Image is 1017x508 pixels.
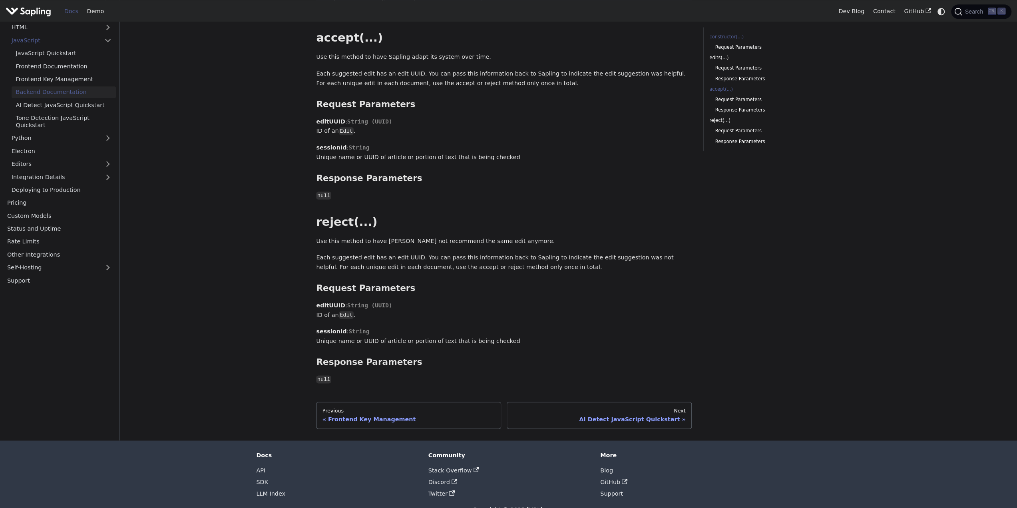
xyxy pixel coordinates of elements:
[256,479,268,485] a: SDK
[935,6,947,17] button: Switch between dark and light mode (currently system mode)
[834,5,868,18] a: Dev Blog
[7,22,116,33] a: HTML
[3,249,116,260] a: Other Integrations
[316,283,692,294] h3: Request Parameters
[60,5,83,18] a: Docs
[12,60,116,72] a: Frontend Documentation
[316,143,692,162] p: : Unique name or UUID of article or portion of text that is being checked
[100,158,116,170] button: Expand sidebar category 'Editors'
[316,144,346,151] strong: sessionId
[7,158,100,170] a: Editors
[316,173,692,184] h3: Response Parameters
[715,127,815,135] a: Request Parameters
[348,328,369,335] span: String
[513,416,686,423] div: AI Detect JavaScript Quickstart
[600,479,627,485] a: GitHub
[900,5,935,18] a: GitHub
[7,184,116,195] a: Deploying to Production
[316,99,692,110] h3: Request Parameters
[600,467,613,474] a: Blog
[715,106,815,114] a: Response Parameters
[12,99,116,111] a: AI Detect JavaScript Quickstart
[997,8,1005,15] kbd: K
[83,5,108,18] a: Demo
[3,236,116,247] a: Rate Limits
[3,262,116,273] a: Self-Hosting
[316,215,692,229] h2: reject(...)
[428,452,589,459] div: Community
[513,408,686,414] div: Next
[316,52,692,62] p: Use this method to have Sapling adapt its system over time.
[339,127,354,135] code: Edit
[316,328,346,335] strong: sessionId
[3,275,116,286] a: Support
[715,96,815,104] a: Request Parameters
[256,467,265,474] a: API
[347,118,392,125] span: String (UUID)
[869,5,900,18] a: Contact
[600,490,623,497] a: Support
[715,44,815,51] a: Request Parameters
[316,302,345,309] strong: editUUID
[12,112,116,131] a: Tone Detection JavaScript Quickstart
[709,117,818,124] a: reject(...)
[715,64,815,72] a: Request Parameters
[428,490,455,497] a: Twitter
[12,86,116,98] a: Backend Documentation
[962,8,988,15] span: Search
[316,117,692,136] p: : ID of an .
[316,237,692,246] p: Use this method to have [PERSON_NAME] not recommend the same edit anymore.
[347,302,392,309] span: String (UUID)
[715,75,815,83] a: Response Parameters
[316,31,692,45] h2: accept(...)
[316,301,692,320] p: : ID of an .
[256,490,285,497] a: LLM Index
[6,6,51,17] img: Sapling.ai
[428,467,479,474] a: Stack Overflow
[951,4,1011,19] button: Search (Ctrl+K)
[322,416,495,423] div: Frontend Key Management
[7,132,116,144] a: Python
[12,48,116,59] a: JavaScript Quickstart
[507,402,692,429] a: NextAI Detect JavaScript Quickstart
[715,138,815,145] a: Response Parameters
[316,357,692,368] h3: Response Parameters
[316,402,692,429] nav: Docs pages
[7,34,116,46] a: JavaScript
[316,375,331,383] code: null
[709,54,818,62] a: edits(...)
[322,408,495,414] div: Previous
[709,33,818,41] a: constructor(...)
[316,118,345,125] strong: editUUID
[7,171,116,183] a: Integration Details
[709,86,818,93] a: accept(...)
[600,452,761,459] div: More
[316,191,331,199] code: null
[316,253,692,272] p: Each suggested edit has an edit UUID. You can pass this information back to Sapling to indicate t...
[3,210,116,221] a: Custom Models
[256,452,417,459] div: Docs
[428,479,457,485] a: Discord
[316,327,692,346] p: : Unique name or UUID of article or portion of text that is being checked
[3,223,116,234] a: Status and Uptime
[316,69,692,88] p: Each suggested edit has an edit UUID. You can pass this information back to Sapling to indicate t...
[6,6,54,17] a: Sapling.ai
[3,197,116,209] a: Pricing
[12,73,116,85] a: Frontend Key Management
[348,144,369,151] span: String
[316,402,501,429] a: PreviousFrontend Key Management
[339,311,354,319] code: Edit
[7,145,116,157] a: Electron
